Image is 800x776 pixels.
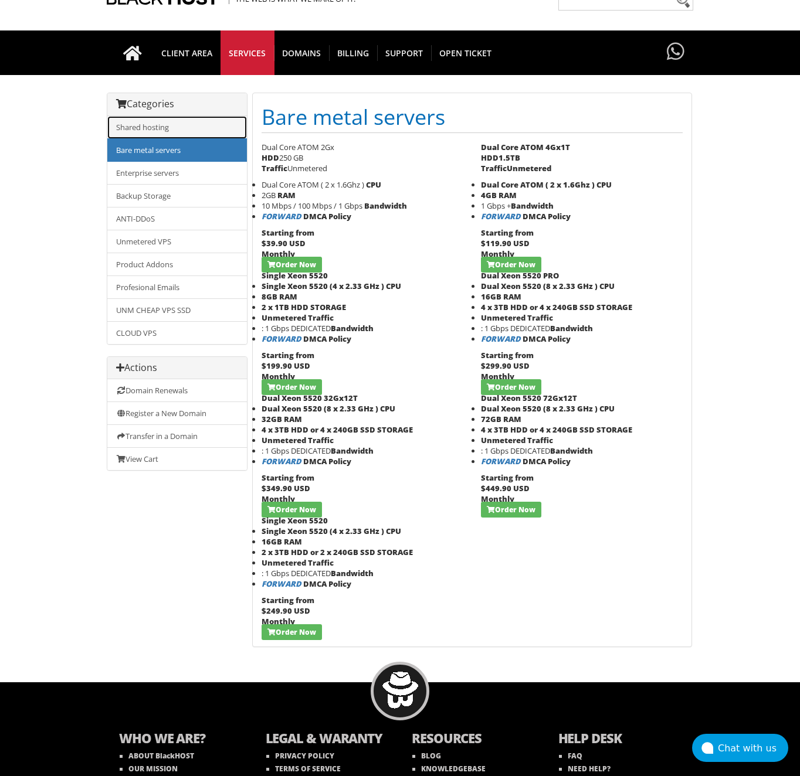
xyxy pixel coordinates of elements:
[262,333,301,344] i: All abuse reports are forwarded
[262,502,322,518] a: Order Now
[599,281,615,291] b: CPU
[262,472,463,504] div: Starting from Monthly
[527,312,553,323] b: Traffic
[262,281,384,291] span: Single Xeon 5520 (4 x 2.33 GHz )
[116,363,238,373] h3: Actions
[111,30,154,75] a: Go to homepage
[523,456,571,467] b: DMCA Policy
[107,184,247,207] a: Backup Storage
[412,751,441,761] a: BLOG
[107,253,247,276] a: Product Addons
[329,30,378,75] a: Billing
[262,536,282,547] span: 16GB
[284,536,302,547] b: RAM
[262,142,334,152] span: Dual Core ATOM 2Gx
[527,435,553,445] b: Traffic
[550,445,593,456] b: Bandwidth
[262,333,301,344] a: FORWARD
[599,403,615,414] b: CPU
[262,456,301,467] a: FORWARD
[303,456,351,467] b: DMCA Policy
[262,424,375,435] span: 4 x 3TB HDD or 4 x 240GB SSD
[262,456,301,467] i: All abuse reports are forwarded
[503,291,521,302] b: RAM
[107,401,247,425] a: Register a New Domain
[153,45,221,61] span: CLIENT AREA
[262,211,301,222] a: FORWARD
[303,211,351,222] b: DMCA Policy
[377,30,432,75] a: Support
[558,729,682,750] b: HELP DESK
[386,526,401,536] b: CPU
[481,333,521,344] a: FORWARD
[481,456,521,467] i: All abuse reports are forwarded
[262,595,463,627] div: Starting from Monthly
[596,302,632,312] b: STORAGE
[481,333,521,344] i: All abuse reports are forwarded
[262,557,306,568] span: Unmetered
[481,211,521,222] i: All abuse reports are forwarded
[262,312,306,323] span: Unmetered
[107,116,247,139] a: Shared hosting
[481,270,559,281] span: Dual Xeon 5520 PRO
[481,163,507,173] b: Traffic
[262,152,279,163] b: HDD
[262,360,310,371] span: $199.90 USD
[481,200,683,211] li: 1 Gbps +
[262,350,463,382] div: Starting from Monthly
[550,323,593,333] b: Bandwidth
[380,403,395,414] b: CPU
[481,483,530,493] span: $449.90 USD
[481,302,595,312] span: 4 x 3TB HDD or 4 x 240GB SSD
[277,190,296,200] b: RAM
[107,447,247,470] a: View Cart
[331,568,374,578] b: Bandwidth
[262,238,306,249] span: $39.90 USD
[119,729,242,750] b: WHO WE ARE?
[331,323,374,333] b: Bandwidth
[377,424,413,435] b: STORAGE
[262,257,322,273] a: Order Now
[481,502,541,518] a: Order Now
[262,152,463,173] p: 250 GB Unmetered
[481,393,577,403] span: Dual Xeon 5520 72Gx12T
[107,275,247,299] a: Profesional Emails
[303,578,351,589] b: DMCA Policy
[523,333,571,344] b: DMCA Policy
[274,45,330,61] span: Domains
[481,190,497,200] span: 4GB
[386,281,401,291] b: CPU
[116,99,238,110] h3: Categories
[664,30,687,74] a: Have questions?
[262,414,282,424] span: 32GB
[262,190,276,200] span: 2GB
[481,472,683,504] div: Starting from Monthly
[481,350,683,382] div: Starting from Monthly
[120,751,194,761] a: ABOUT BlackHOST
[262,291,277,302] span: 8GB
[262,102,683,133] h1: Bare metal servers
[499,190,517,200] b: RAM
[331,445,374,456] b: Bandwidth
[262,270,328,281] span: Single Xeon 5520
[262,393,358,403] span: Dual Xeon 5520 32Gx12T
[481,227,683,259] div: Starting from Monthly
[308,557,334,568] b: Traffic
[481,445,683,456] li: : 1 Gbps DEDICATED
[481,211,521,222] a: FORWARD
[481,179,595,190] span: Dual Core ATOM ( 2 x 1.6Ghz )
[481,291,501,302] span: 16GB
[366,179,381,190] b: CPU
[107,230,247,253] a: Unmetered VPS
[262,227,463,259] div: Starting from Monthly
[262,445,463,456] li: : 1 Gbps DEDICATED
[262,515,328,526] span: Single Xeon 5520
[262,568,463,578] li: : 1 Gbps DEDICATED
[107,207,247,230] a: ANTI-DDoS
[431,30,500,75] a: Open Ticket
[377,547,413,557] b: STORAGE
[481,142,570,152] span: Dual Core ATOM 4Gx1T
[153,30,221,75] a: CLIENT AREA
[221,30,274,75] a: SERVICES
[262,578,301,589] i: All abuse reports are forwarded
